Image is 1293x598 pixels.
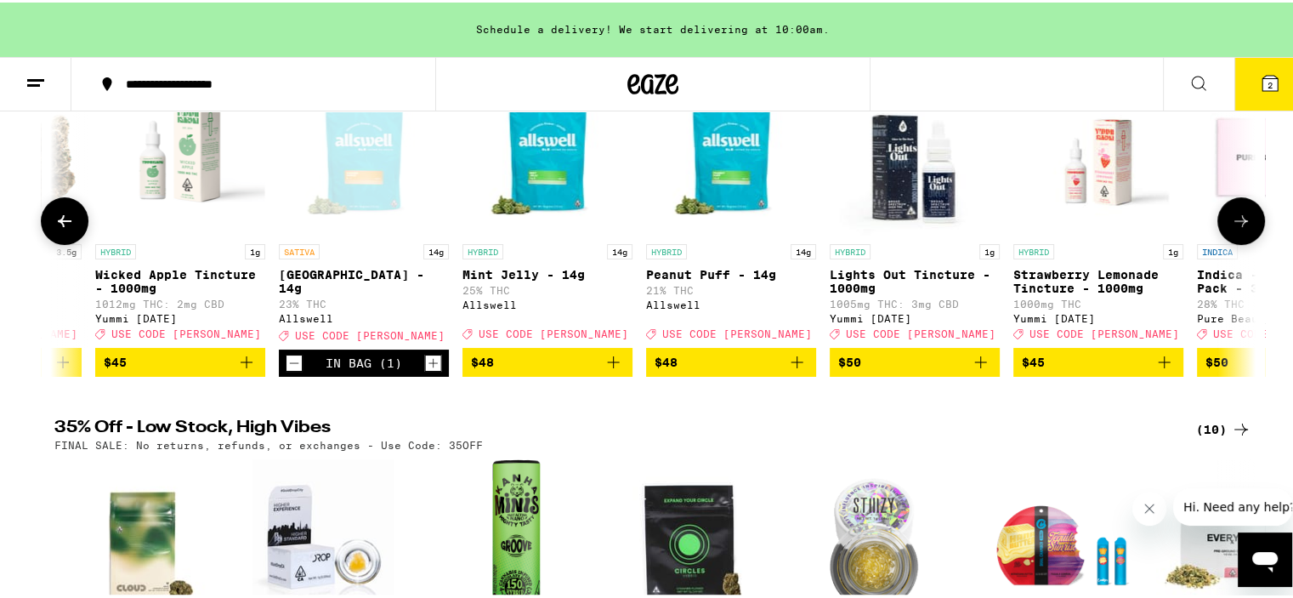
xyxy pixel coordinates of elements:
img: Yummi Karma - Strawberry Lemonade Tincture - 1000mg [1013,63,1183,233]
span: USE CODE [PERSON_NAME] [479,326,628,337]
p: Peanut Puff - 14g [646,265,816,279]
p: HYBRID [646,242,687,257]
div: Allswell [279,310,449,322]
button: Add to bag [1013,345,1183,374]
p: HYBRID [830,242,871,257]
button: Add to bag [462,345,632,374]
p: 21% THC [646,282,816,293]
p: 25% THC [462,282,632,293]
span: $48 [471,353,494,367]
p: SATIVA [279,242,320,257]
button: Add to bag [95,345,265,374]
div: Allswell [646,297,816,308]
img: Yummi Karma - Lights Out Tincture - 1000mg [830,63,1000,233]
span: $45 [1022,353,1045,367]
p: HYBRID [462,242,503,257]
p: 23% THC [279,296,449,307]
button: Add to bag [646,345,816,374]
span: $50 [1205,353,1228,367]
span: USE CODE [PERSON_NAME] [111,326,261,337]
span: $48 [655,353,678,367]
p: 1g [245,242,265,257]
a: (10) [1196,417,1251,437]
div: Yummi [DATE] [1013,310,1183,322]
img: Allswell - Peanut Puff - 14g [646,63,816,233]
a: Open page for Peanut Puff - 14g from Allswell [646,63,816,345]
p: 1012mg THC: 2mg CBD [95,296,265,307]
p: 1005mg THC: 3mg CBD [830,296,1000,307]
p: Wicked Apple Tincture - 1000mg [95,265,265,293]
a: Open page for Strawberry Lemonade Tincture - 1000mg from Yummi Karma [1013,63,1183,345]
p: 1g [979,242,1000,257]
h2: 35% Off - Low Stock, High Vibes [54,417,1168,437]
p: INDICA [1197,242,1238,257]
p: 1000mg THC [1013,296,1183,307]
span: USE CODE [PERSON_NAME] [846,326,995,337]
button: Decrement [286,352,303,369]
p: Lights Out Tincture - 1000mg [830,265,1000,293]
span: USE CODE [PERSON_NAME] [662,326,812,337]
p: 14g [607,242,632,257]
p: 14g [423,242,449,257]
span: USE CODE [PERSON_NAME] [1029,326,1179,337]
p: 3.5g [51,242,82,257]
p: Mint Jelly - 14g [462,265,632,279]
a: Open page for Garden Grove - 14g from Allswell [279,63,449,347]
div: Yummi [DATE] [830,310,1000,322]
iframe: Message from company [1173,486,1292,523]
a: Open page for Lights Out Tincture - 1000mg from Yummi Karma [830,63,1000,345]
p: 1g [1163,242,1183,257]
div: In Bag (1) [326,354,402,367]
p: HYBRID [95,242,136,257]
img: Allswell - Mint Jelly - 14g [462,63,632,233]
p: [GEOGRAPHIC_DATA] - 14g [279,265,449,293]
iframe: Close message [1132,489,1166,523]
iframe: Button to launch messaging window [1238,530,1292,584]
img: Yummi Karma - Wicked Apple Tincture - 1000mg [95,63,265,233]
span: $50 [838,353,861,367]
p: FINAL SALE: No returns, refunds, or exchanges - Use Code: 35OFF [54,437,483,448]
span: Hi. Need any help? [10,12,122,26]
span: $45 [104,353,127,367]
p: Strawberry Lemonade Tincture - 1000mg [1013,265,1183,293]
p: 14g [791,242,816,257]
span: 2 [1267,77,1273,88]
a: Open page for Mint Jelly - 14g from Allswell [462,63,632,345]
div: Allswell [462,297,632,308]
div: Yummi [DATE] [95,310,265,322]
a: Open page for Wicked Apple Tincture - 1000mg from Yummi Karma [95,63,265,345]
button: Add to bag [830,345,1000,374]
p: HYBRID [1013,242,1054,257]
span: USE CODE [PERSON_NAME] [295,327,445,339]
button: Increment [425,352,442,369]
